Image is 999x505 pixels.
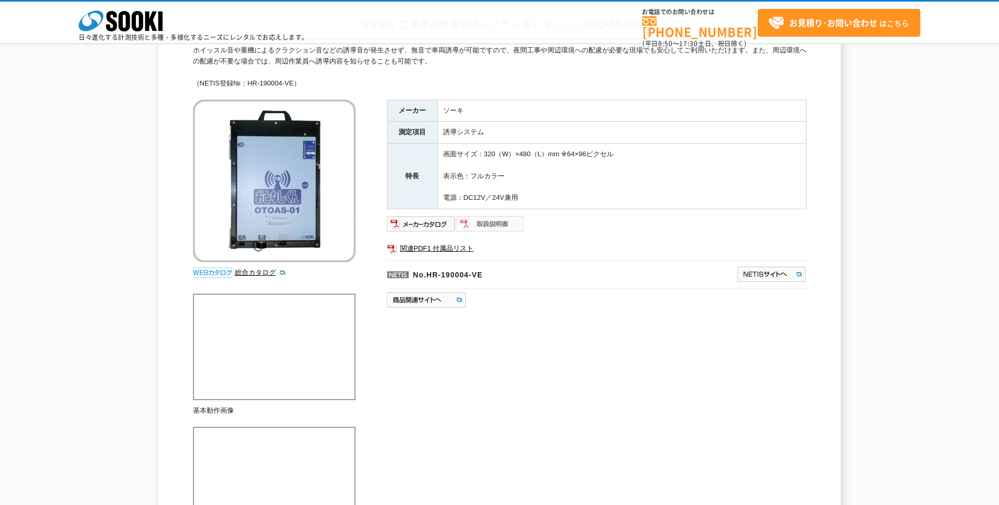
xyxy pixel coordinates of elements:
[768,15,909,31] span: はこちら
[387,222,456,230] a: メーカーカタログ
[387,242,807,255] a: 関連PDF1 付属品リスト
[758,9,920,37] a: お見積り･お問い合わせはこちら
[79,34,308,40] p: 日々進化する計測技術と多種・多様化するニーズにレンタルでお応えします。
[642,16,758,38] a: [PHONE_NUMBER]
[437,144,806,209] td: 画面サイズ：320（W）×480（L）mm ※64×96ピクセル 表示色：フルカラー 電源：DC12V／24V兼用
[387,292,467,308] img: 商品関連サイトへ
[235,268,286,276] a: 総合カタログ
[387,122,437,144] th: 測定項目
[193,100,356,262] img: 工事車両無音誘導システム おとなしくん OTO-AS-001
[193,45,807,89] div: ホイッスル音や重機によるクラクション音などの誘導音が発生させず、無音で車両誘導が可能ですので、夜間工事や周辺環境への配慮が必要な現場でも安心してご利用いただけます。また、周辺環境への配慮が不要な...
[387,216,456,232] img: メーカーカタログ
[642,9,758,15] span: お電話でのお問い合わせは
[387,261,636,286] p: No.HR-190004-VE
[387,100,437,122] th: メーカー
[387,144,437,209] th: 特長
[658,39,673,48] span: 8:50
[193,267,232,278] img: webカタログ
[437,100,806,122] td: ソーキ
[642,39,746,48] span: (平日 ～ 土日、祝日除く)
[456,216,524,232] img: 取扱説明書
[437,122,806,144] td: 誘導システム
[193,405,356,416] p: 基本動作画像
[789,16,877,29] strong: お見積り･お問い合わせ
[737,266,807,283] img: NETISサイトへ
[679,39,698,48] span: 17:30
[456,222,524,230] a: 取扱説明書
